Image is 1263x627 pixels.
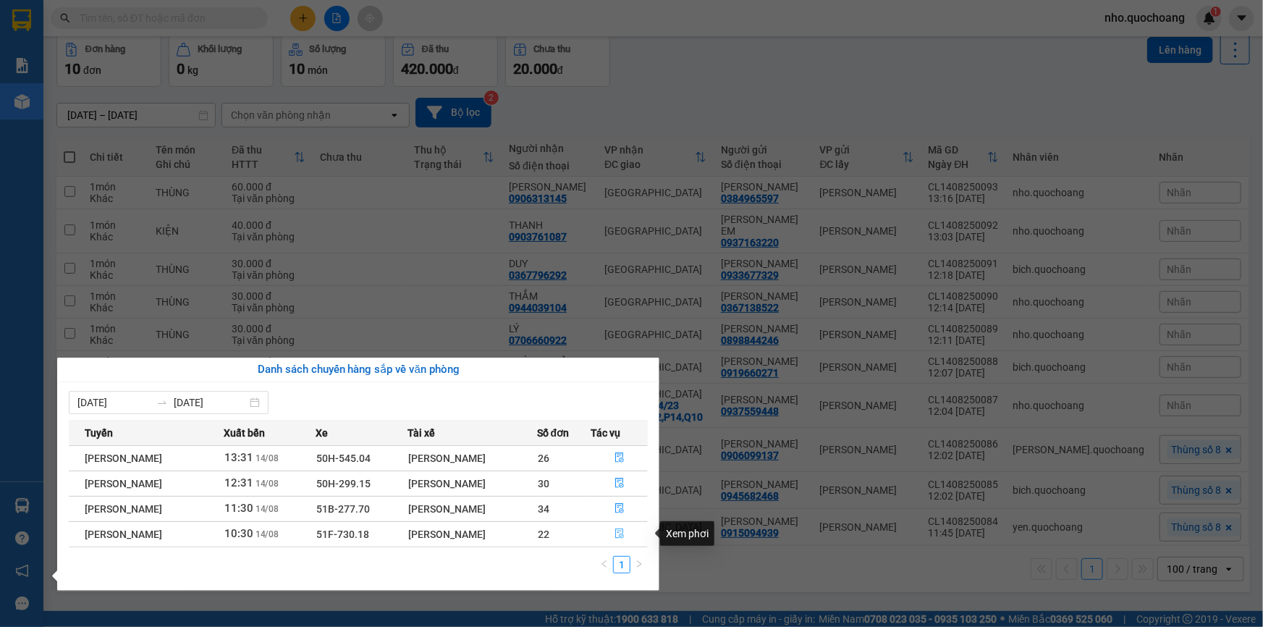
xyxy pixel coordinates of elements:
span: Tuyến [85,425,113,441]
span: 50H-545.04 [317,453,371,464]
div: [PERSON_NAME] [408,450,536,466]
span: 26 [538,453,549,464]
input: Đến ngày [174,395,247,411]
span: 12:31 [224,476,253,489]
span: file-done [614,503,625,515]
input: Từ ngày [77,395,151,411]
span: file-done [614,453,625,464]
span: 14/08 [255,479,279,489]
button: file-done [591,497,647,521]
div: Danh sách chuyến hàng sắp về văn phòng [69,361,648,379]
span: Tác vụ [591,425,620,441]
span: 34 [538,503,549,515]
span: 50H-299.15 [317,478,371,489]
span: left [600,560,609,568]
span: Xuất bến [224,425,265,441]
span: 14/08 [255,529,279,539]
span: 51B-277.70 [317,503,371,515]
span: file-done [614,529,625,540]
span: 22 [538,529,549,540]
span: 14/08 [255,453,279,463]
li: Next Page [630,556,648,573]
span: 10:30 [224,527,253,540]
button: file-done [591,472,647,495]
li: 1 [613,556,630,573]
span: Tài xế [407,425,435,441]
span: 13:31 [224,451,253,464]
button: right [630,556,648,573]
button: left [596,556,613,573]
span: Xe [316,425,329,441]
div: [PERSON_NAME] [408,501,536,517]
div: [PERSON_NAME] [408,476,536,492]
span: 14/08 [255,504,279,514]
div: Xem phơi [660,521,714,546]
span: [PERSON_NAME] [85,503,162,515]
button: file-done [591,447,647,470]
span: swap-right [156,397,168,408]
span: 11:30 [224,502,253,515]
span: [PERSON_NAME] [85,478,162,489]
li: Previous Page [596,556,613,573]
span: [PERSON_NAME] [85,453,162,464]
span: to [156,397,168,408]
span: 51F-730.18 [317,529,370,540]
a: 1 [614,557,630,573]
span: right [635,560,643,568]
button: file-done [591,523,647,546]
div: [PERSON_NAME] [408,526,536,542]
span: 30 [538,478,549,489]
span: [PERSON_NAME] [85,529,162,540]
span: file-done [614,478,625,489]
span: Số đơn [537,425,570,441]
